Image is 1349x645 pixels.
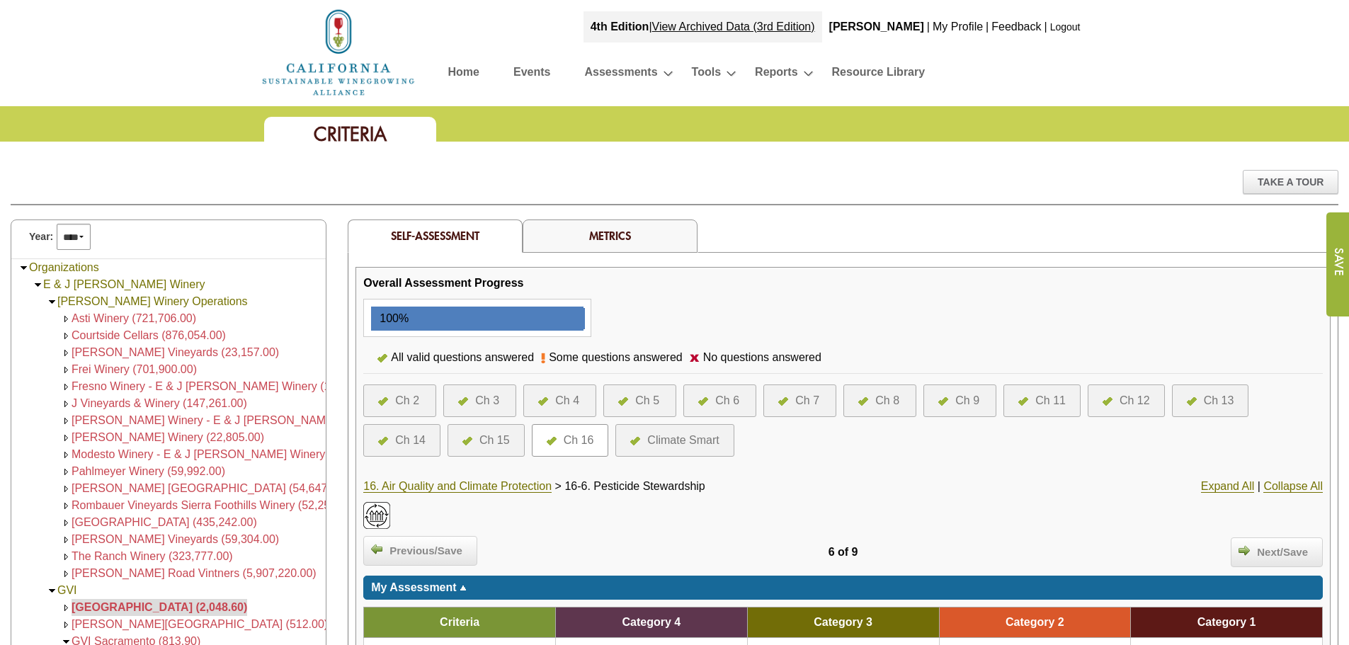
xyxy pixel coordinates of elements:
[47,586,57,596] img: Collapse GVI
[72,448,402,460] a: Modesto Winery - E & J [PERSON_NAME] Winery (3,479,737.00)
[72,550,233,562] span: The Ranch Winery (323,777.00)
[261,45,416,57] a: Home
[72,465,225,477] a: Pahlmeyer Winery (59,992.00)
[72,533,279,545] a: [PERSON_NAME] Vineyards (59,304.00)
[1201,480,1255,493] a: Expand All
[72,380,400,392] a: Fresno Winery - E & J [PERSON_NAME] Winery (18,946,685.00)
[72,482,347,494] span: [PERSON_NAME] [GEOGRAPHIC_DATA] (54,647.00)
[555,392,579,409] div: Ch 4
[72,431,264,443] a: [PERSON_NAME] Winery (22,805.00)
[395,392,419,409] div: Ch 2
[1103,392,1150,409] a: Ch 12
[363,480,552,493] a: 16. Air Quality and Climate Protection
[541,353,545,364] img: icon-some-questions-answered.png
[991,21,1041,33] a: Feedback
[938,397,948,406] img: icon-all-questions-answered.png
[72,329,226,341] a: Courtside Cellars (876,054.00)
[618,397,628,406] img: icon-all-questions-answered.png
[377,354,387,363] img: icon-all-questions-answered.png
[72,567,317,579] span: [PERSON_NAME] Road Vintners (5,907,220.00)
[715,392,739,409] div: Ch 6
[938,392,981,409] a: Ch 9
[618,392,661,409] a: Ch 5
[1018,392,1066,409] a: Ch 11
[547,437,557,445] img: icon-all-questions-answered.png
[372,308,409,329] div: 100%
[462,437,472,445] img: icon-all-questions-answered.png
[1050,21,1081,33] a: Logout
[18,263,29,273] img: Collapse Organizations
[692,62,721,87] a: Tools
[556,607,748,638] td: Category 4
[395,432,426,449] div: Ch 14
[1326,212,1349,316] input: Submit
[72,346,279,358] span: [PERSON_NAME] Vineyards (23,157.00)
[371,543,382,554] img: arrow_left.png
[538,397,548,406] img: icon-all-questions-answered.png
[378,432,426,449] a: Ch 14
[1120,392,1150,409] div: Ch 12
[57,584,77,596] a: GVI
[858,392,901,409] a: Ch 8
[1239,544,1250,556] img: arrow_right.png
[462,432,510,449] a: Ch 15
[72,397,247,409] a: J Vineyards & Winery (147,261.00)
[630,437,640,445] img: icon-all-questions-answered.png
[72,499,356,511] a: Rombauer Vineyards Sierra Foothills Winery (52,258.00)
[1187,392,1234,409] a: Ch 13
[1263,480,1323,493] a: Collapse All
[43,278,205,290] a: E & J [PERSON_NAME] Winery
[564,432,594,449] div: Ch 16
[314,122,387,147] span: Criteria
[29,261,99,273] a: Organizations
[1258,480,1260,492] span: |
[875,392,899,409] div: Ch 8
[261,7,416,98] img: logo_cswa2x.png
[700,349,829,366] div: No questions answered
[630,432,719,449] a: Climate Smart
[1187,397,1197,406] img: icon-all-questions-answered.png
[448,62,479,87] a: Home
[545,349,690,366] div: Some questions answered
[72,363,197,375] a: Frei Winery (701,900.00)
[1250,544,1315,561] span: Next/Save
[778,392,821,409] a: Ch 7
[984,11,990,42] div: |
[778,397,788,406] img: icon-all-questions-answered.png
[795,392,819,409] div: Ch 7
[1231,537,1323,567] a: Next/Save
[698,392,741,409] a: Ch 6
[933,21,983,33] a: My Profile
[1018,397,1028,406] img: icon-all-questions-answered.png
[363,576,1323,600] div: Click to toggle my assessment information
[458,397,468,406] img: icon-all-questions-answered.png
[387,349,541,366] div: All valid questions answered
[363,502,390,529] img: HighImpactPracticeSWPIcon38x38.png
[584,11,822,42] div: |
[635,392,659,409] div: Ch 5
[378,392,421,409] a: Ch 2
[538,392,581,409] a: Ch 4
[652,21,815,33] a: View Archived Data (3rd Edition)
[72,601,247,613] span: [GEOGRAPHIC_DATA] (2,048.60)
[939,607,1131,638] td: Category 2
[584,62,657,87] a: Assessments
[832,62,926,87] a: Resource Library
[1103,397,1112,406] img: icon-all-questions-answered.png
[829,21,924,33] b: [PERSON_NAME]
[591,21,649,33] strong: 4th Edition
[72,618,328,630] a: [PERSON_NAME][GEOGRAPHIC_DATA] (512.00)
[555,480,562,492] span: >
[955,392,979,409] div: Ch 9
[479,432,510,449] div: Ch 15
[33,280,43,290] img: Collapse E & J Gallo Winery
[460,586,467,590] img: sort_arrow_up.gif
[378,397,388,406] img: icon-all-questions-answered.png
[589,228,631,243] a: Metrics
